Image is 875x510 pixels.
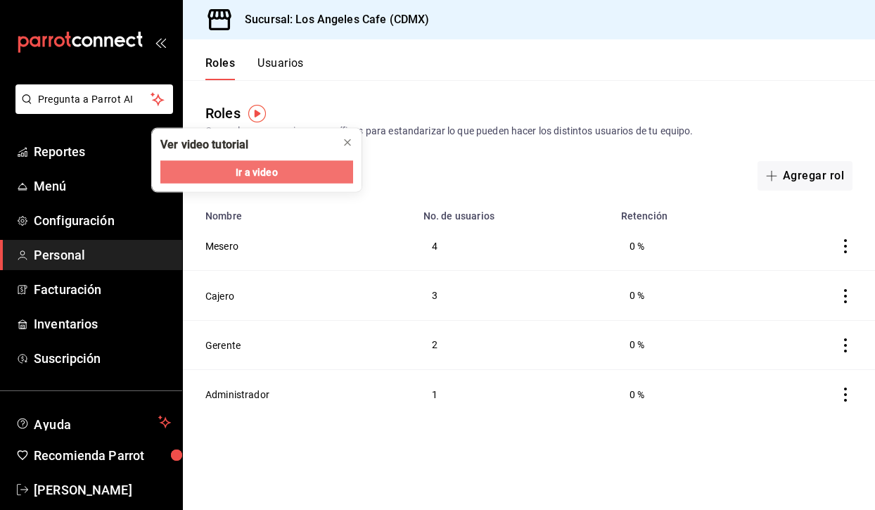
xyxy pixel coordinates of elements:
span: Personal [34,246,171,264]
button: Cajero [205,289,234,303]
button: Gerente [205,338,241,352]
button: Pregunta a Parrot AI [15,84,173,114]
td: 0 % [613,369,755,419]
span: Reportes [34,142,171,161]
span: Pregunta a Parrot AI [38,92,151,107]
button: Administrador [205,388,269,402]
div: Ver video tutorial [160,137,248,153]
h3: Sucursal: Los Angeles Cafe (CDMX) [234,11,429,28]
div: Crea roles con permisos específicos para estandarizar lo que pueden hacer los distintos usuarios ... [205,124,852,139]
span: Configuración [34,211,171,230]
span: Ayuda [34,414,153,431]
button: actions [838,338,852,352]
button: actions [838,388,852,402]
th: Retención [613,202,755,222]
th: No. de usuarios [415,202,613,222]
td: 1 [415,369,613,419]
span: Menú [34,177,171,196]
div: navigation tabs [205,56,304,80]
button: close [336,132,359,154]
td: 3 [415,271,613,320]
button: Ir a video [160,161,353,184]
td: 4 [415,222,613,271]
div: Roles [205,103,241,124]
td: 0 % [613,271,755,320]
td: 0 % [613,222,755,271]
button: Roles [205,56,235,80]
button: actions [838,239,852,253]
span: Inventarios [34,314,171,333]
td: 2 [415,320,613,369]
button: Usuarios [257,56,304,80]
th: Nombre [183,202,415,222]
a: Pregunta a Parrot AI [10,102,173,117]
span: Facturación [34,280,171,299]
button: actions [838,289,852,303]
span: Ir a video [236,165,277,179]
span: Recomienda Parrot [34,446,171,465]
img: Tooltip marker [248,105,266,122]
span: [PERSON_NAME] [34,480,171,499]
button: Agregar rol [758,161,852,191]
button: Mesero [205,239,238,253]
td: 0 % [613,320,755,369]
button: open_drawer_menu [155,37,166,48]
span: Suscripción [34,349,171,368]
